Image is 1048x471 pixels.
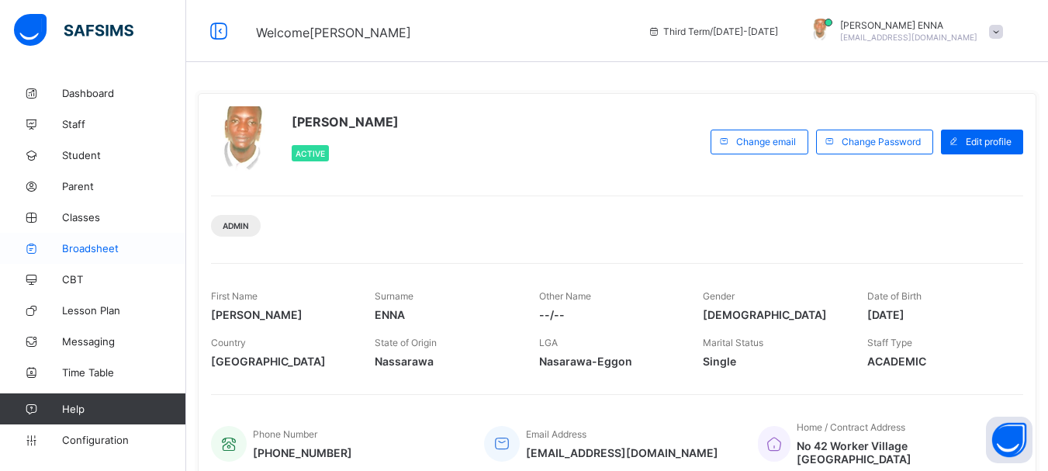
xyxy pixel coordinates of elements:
[840,33,977,42] span: [EMAIL_ADDRESS][DOMAIN_NAME]
[375,355,515,368] span: Nassarawa
[375,308,515,321] span: ENNA
[703,337,763,348] span: Marital Status
[292,114,399,130] span: [PERSON_NAME]
[842,136,921,147] span: Change Password
[211,290,258,302] span: First Name
[797,421,905,433] span: Home / Contract Address
[867,337,912,348] span: Staff Type
[62,180,186,192] span: Parent
[736,136,796,147] span: Change email
[62,434,185,446] span: Configuration
[14,14,133,47] img: safsims
[539,337,558,348] span: LGA
[703,308,843,321] span: [DEMOGRAPHIC_DATA]
[648,26,778,37] span: session/term information
[62,335,186,348] span: Messaging
[703,355,843,368] span: Single
[211,337,246,348] span: Country
[966,136,1012,147] span: Edit profile
[253,446,352,459] span: [PHONE_NUMBER]
[867,290,922,302] span: Date of Birth
[375,337,437,348] span: State of Origin
[211,308,351,321] span: [PERSON_NAME]
[296,149,325,158] span: Active
[62,211,186,223] span: Classes
[62,366,186,379] span: Time Table
[62,403,185,415] span: Help
[62,273,186,286] span: CBT
[375,290,413,302] span: Surname
[867,355,1008,368] span: ACADEMIC
[253,428,317,440] span: Phone Number
[539,355,680,368] span: Nasarawa-Eggon
[867,308,1008,321] span: [DATE]
[797,439,1008,466] span: No 42 Worker Village [GEOGRAPHIC_DATA]
[986,417,1032,463] button: Open asap
[539,290,591,302] span: Other Name
[539,308,680,321] span: --/--
[794,19,1011,44] div: EMMANUEL ENNA
[62,149,186,161] span: Student
[62,304,186,317] span: Lesson Plan
[223,221,249,230] span: Admin
[62,87,186,99] span: Dashboard
[840,19,977,31] span: [PERSON_NAME] ENNA
[211,355,351,368] span: [GEOGRAPHIC_DATA]
[526,428,586,440] span: Email Address
[62,242,186,255] span: Broadsheet
[526,446,718,459] span: [EMAIL_ADDRESS][DOMAIN_NAME]
[703,290,735,302] span: Gender
[62,118,186,130] span: Staff
[256,25,411,40] span: Welcome [PERSON_NAME]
